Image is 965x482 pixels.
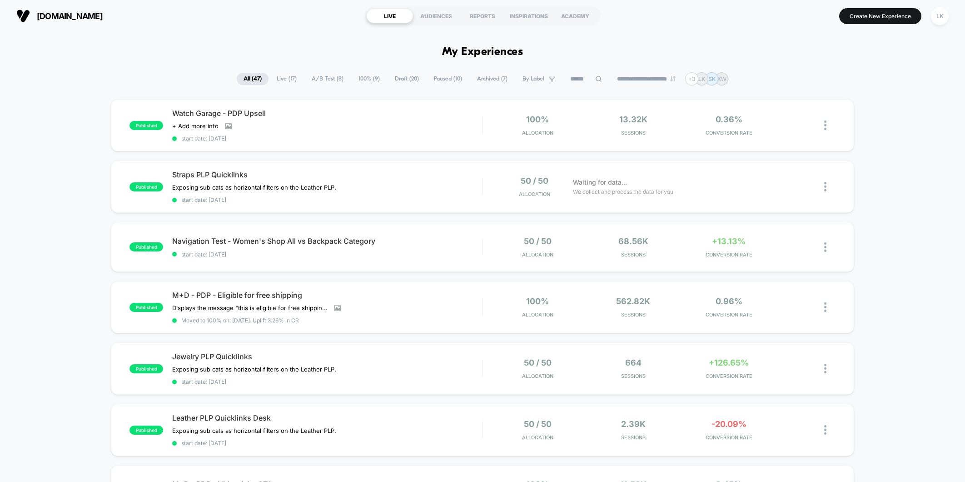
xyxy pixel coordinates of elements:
span: Sessions [587,251,679,258]
span: Allocation [522,251,553,258]
span: Jewelry PLP Quicklinks [172,352,482,361]
div: ACADEMY [552,9,598,23]
span: start date: [DATE] [172,440,482,447]
span: 100% [526,296,549,306]
div: REPORTS [459,9,506,23]
div: LIVE [367,9,413,23]
span: 50 / 50 [524,358,552,367]
span: Sessions [587,130,679,136]
span: published [129,121,163,130]
span: start date: [DATE] [172,135,482,142]
span: Paused ( 10 ) [427,73,469,85]
span: 50 / 50 [521,176,548,186]
span: Allocation [522,373,553,379]
span: Allocation [522,311,553,318]
p: SK [708,75,716,82]
span: We collect and process the data for you [573,187,673,196]
span: Sessions [587,311,679,318]
span: Exposing sub cats as horizontal filters on the Leather PLP. [172,366,338,373]
div: LK [931,7,949,25]
span: All ( 47 ) [237,73,269,85]
span: published [129,426,163,435]
span: start date: [DATE] [172,196,482,203]
span: 100% ( 9 ) [352,73,387,85]
span: 664 [625,358,642,367]
span: 0.36% [716,115,742,124]
span: Straps PLP Quicklinks [172,170,482,179]
button: [DOMAIN_NAME] [14,9,105,23]
img: Visually logo [16,9,30,23]
p: KW [717,75,726,82]
img: close [824,302,826,312]
span: Allocation [519,191,550,197]
span: start date: [DATE] [172,251,482,258]
div: + 3 [685,72,698,85]
img: end [670,76,676,81]
span: 2.39k [621,419,646,429]
img: close [824,182,826,191]
img: close [824,425,826,435]
span: Draft ( 20 ) [388,73,426,85]
span: CONVERSION RATE [683,251,775,258]
h1: My Experiences [442,45,523,59]
img: close [824,364,826,373]
span: 50 / 50 [524,236,552,246]
span: -20.09% [711,419,746,429]
span: CONVERSION RATE [683,130,775,136]
span: +126.65% [709,358,749,367]
span: 13.32k [619,115,647,124]
button: LK [928,7,951,25]
span: Navigation Test - Women's Shop All vs Backpack Category [172,236,482,246]
span: Leather PLP Quicklinks Desk [172,413,482,422]
span: + Add more info [172,122,219,130]
span: Waiting for data... [573,177,627,187]
span: 562.82k [616,296,650,306]
span: Watch Garage - PDP Upsell [172,109,482,118]
span: published [129,303,163,312]
span: Moved to 100% on: [DATE] . Uplift: 3.26% in CR [181,317,299,324]
span: Allocation [522,434,553,441]
span: Live ( 17 ) [270,73,303,85]
span: Allocation [522,130,553,136]
span: +13.13% [712,236,746,246]
img: close [824,242,826,252]
span: 0.96% [716,296,742,306]
span: start date: [DATE] [172,378,482,385]
span: 50 / 50 [524,419,552,429]
span: Displays the message "this is eligible for free shipping" on all PDPs that are $125+ (US only) [172,304,328,311]
span: published [129,182,163,191]
span: 68.56k [618,236,648,246]
span: 100% [526,115,549,124]
img: close [824,120,826,130]
span: CONVERSION RATE [683,373,775,379]
span: M+D - PDP - Eligible for free shipping [172,291,482,300]
span: published [129,364,163,373]
span: CONVERSION RATE [683,311,775,318]
span: [DOMAIN_NAME] [37,11,103,21]
button: Create New Experience [839,8,921,24]
span: CONVERSION RATE [683,434,775,441]
div: INSPIRATIONS [506,9,552,23]
span: A/B Test ( 8 ) [305,73,350,85]
p: LK [698,75,705,82]
span: published [129,242,163,251]
span: Sessions [587,434,679,441]
span: Sessions [587,373,679,379]
span: Archived ( 7 ) [470,73,514,85]
div: AUDIENCES [413,9,459,23]
span: Exposing sub cats as horizontal filters on the Leather PLP. [172,184,338,191]
span: Exposing sub cats as horizontal filters on the Leather PLP. [172,427,338,434]
span: By Label [522,75,544,82]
